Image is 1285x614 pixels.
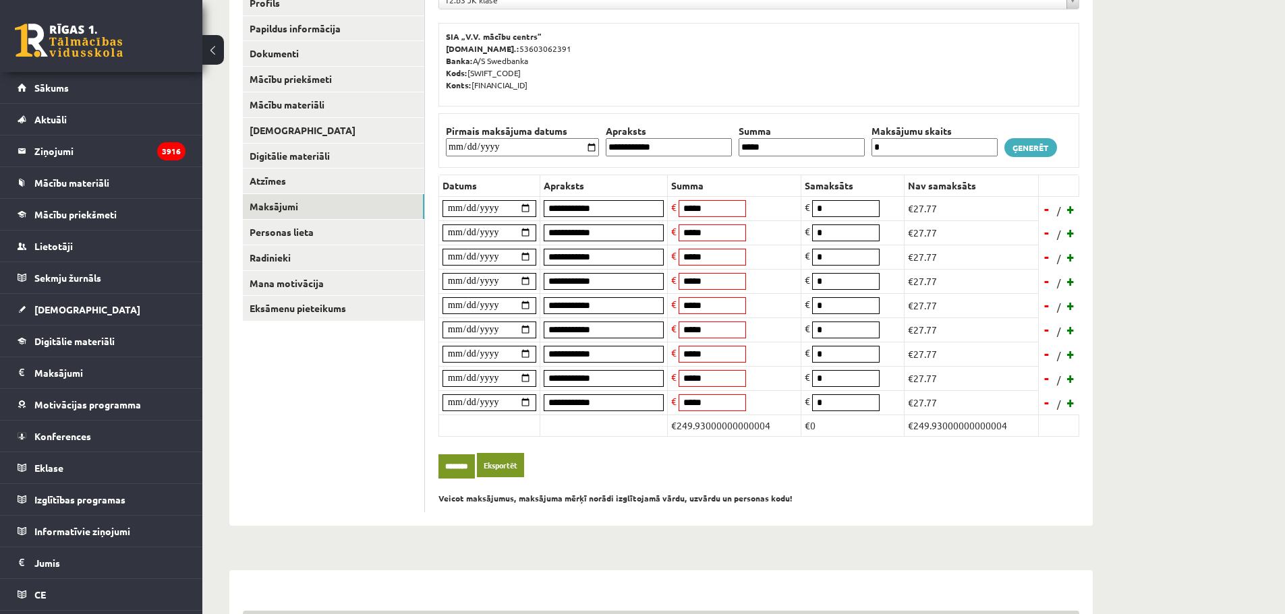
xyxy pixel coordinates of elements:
a: Sākums [18,72,185,103]
span: € [805,201,810,213]
span: Lietotāji [34,240,73,252]
span: € [671,322,677,334]
a: Maksājumi [18,357,185,388]
span: Motivācijas programma [34,398,141,410]
th: Nav samaksāts [905,175,1039,196]
span: € [805,371,810,383]
span: Sākums [34,82,69,94]
a: + [1064,295,1078,315]
a: + [1064,222,1078,243]
span: [DEMOGRAPHIC_DATA] [34,303,140,315]
td: €27.77 [905,366,1039,390]
span: € [671,346,677,359]
td: €0 [801,415,905,436]
a: + [1064,319,1078,340]
a: Eklase [18,452,185,483]
span: / [1056,276,1062,290]
td: €249.93000000000004 [667,415,801,436]
a: + [1064,368,1078,388]
legend: Ziņojumi [34,135,185,166]
a: Digitālie materiāli [18,326,185,357]
span: € [671,225,677,237]
a: Dokumenti [243,41,424,66]
td: €249.93000000000004 [905,415,1039,436]
a: Digitālie materiāli [243,144,424,168]
a: Eksportēt [477,453,524,478]
span: Izglītības programas [34,493,125,505]
span: CE [34,588,46,601]
a: - [1040,222,1054,243]
span: € [805,322,810,334]
a: Atzīmes [243,168,424,193]
td: €27.77 [905,342,1039,366]
a: Izglītības programas [18,484,185,515]
span: / [1056,300,1062,314]
span: Sekmju žurnāls [34,272,101,284]
span: € [805,249,810,262]
span: € [805,395,810,407]
span: Digitālie materiāli [34,335,115,347]
a: Radinieki [243,245,424,270]
a: - [1040,247,1054,267]
a: - [1040,392,1054,412]
a: Aktuāli [18,104,185,135]
a: Ziņojumi3916 [18,135,185,166]
th: Samaksāts [801,175,905,196]
a: Motivācijas programma [18,389,185,420]
b: SIA „V.V. mācību centrs” [446,31,542,42]
b: Banka: [446,55,473,66]
td: €27.77 [905,390,1039,415]
a: - [1040,199,1054,219]
span: € [805,298,810,310]
a: - [1040,344,1054,364]
a: Mācību materiāli [243,92,424,117]
a: + [1064,199,1078,219]
a: Personas lieta [243,220,424,245]
td: €27.77 [905,293,1039,317]
span: / [1056,251,1062,266]
td: €27.77 [905,196,1039,220]
i: 3916 [157,142,185,160]
a: Ģenerēt [1004,138,1057,157]
span: / [1056,227,1062,241]
span: Jumis [34,557,60,569]
td: €27.77 [905,317,1039,342]
a: Mācību materiāli [18,167,185,198]
a: - [1040,271,1054,291]
a: Eksāmenu pieteikums [243,296,424,321]
a: [DEMOGRAPHIC_DATA] [18,294,185,325]
a: Informatīvie ziņojumi [18,516,185,547]
td: €27.77 [905,220,1039,245]
legend: Maksājumi [34,357,185,388]
p: 53603062391 A/S Swedbanka [SWIFT_CODE] [FINANCIAL_ID] [446,30,1072,91]
td: €27.77 [905,269,1039,293]
th: Datums [439,175,540,196]
span: Informatīvie ziņojumi [34,525,130,537]
span: Mācību materiāli [34,177,109,189]
span: € [805,346,810,359]
a: Mācību priekšmeti [243,67,424,92]
th: Apraksts [540,175,668,196]
a: + [1064,271,1078,291]
a: [DEMOGRAPHIC_DATA] [243,118,424,143]
a: Lietotāji [18,231,185,262]
span: / [1056,324,1062,338]
span: € [671,395,677,407]
a: Mācību priekšmeti [18,199,185,230]
a: Mana motivācija [243,271,424,296]
a: Maksājumi [243,194,424,219]
td: €27.77 [905,245,1039,269]
a: Sekmju žurnāls [18,262,185,293]
a: Papildus informācija [243,16,424,41]
a: + [1064,247,1078,267]
a: - [1040,319,1054,340]
span: / [1056,373,1062,387]
span: € [671,371,677,383]
span: Eklase [34,462,63,474]
th: Summa [735,124,868,138]
th: Maksājumu skaits [868,124,1001,138]
a: - [1040,295,1054,315]
span: / [1056,348,1062,363]
span: Aktuāli [34,113,67,125]
a: Jumis [18,547,185,578]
